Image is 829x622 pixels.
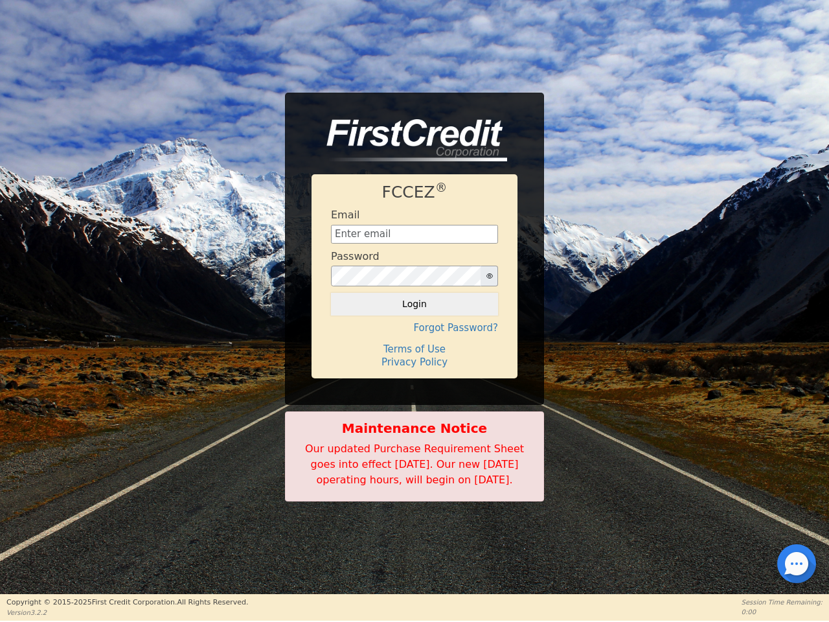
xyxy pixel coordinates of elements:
h4: Privacy Policy [331,356,498,368]
b: Maintenance Notice [292,419,537,438]
p: 0:00 [742,607,823,617]
h4: Email [331,209,359,221]
h4: Password [331,250,380,262]
p: Version 3.2.2 [6,608,248,617]
h1: FCCEZ [331,183,498,202]
h4: Forgot Password? [331,322,498,334]
sup: ® [435,181,448,194]
h4: Terms of Use [331,343,498,355]
img: logo-CMu_cnol.png [312,119,507,162]
span: All Rights Reserved. [177,598,248,606]
input: Enter email [331,225,498,244]
span: Our updated Purchase Requirement Sheet goes into effect [DATE]. Our new [DATE] operating hours, w... [305,443,524,486]
p: Session Time Remaining: [742,597,823,607]
p: Copyright © 2015- 2025 First Credit Corporation. [6,597,248,608]
button: Login [331,293,498,315]
input: password [331,266,481,286]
